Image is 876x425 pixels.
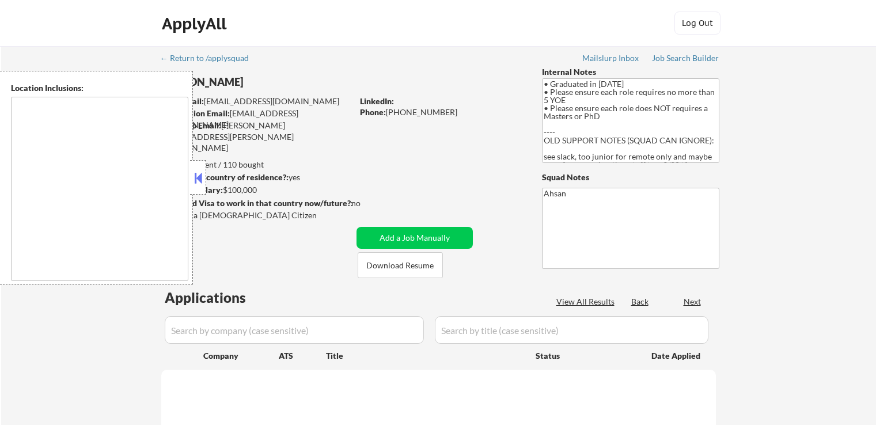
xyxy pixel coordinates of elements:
[536,345,635,366] div: Status
[358,252,443,278] button: Download Resume
[162,96,352,107] div: [EMAIL_ADDRESS][DOMAIN_NAME]
[360,107,523,118] div: [PHONE_NUMBER]
[165,316,424,344] input: Search by company (case sensitive)
[651,350,702,362] div: Date Applied
[160,54,260,65] a: ← Return to /applysquad
[161,210,356,221] div: Yes, I am a [DEMOGRAPHIC_DATA] Citizen
[684,296,702,308] div: Next
[11,82,188,94] div: Location Inclusions:
[161,159,352,170] div: 30 sent / 110 bought
[161,172,349,183] div: yes
[161,120,352,154] div: [PERSON_NAME][EMAIL_ADDRESS][PERSON_NAME][DOMAIN_NAME]
[161,198,353,208] strong: Will need Visa to work in that country now/future?:
[360,96,394,106] strong: LinkedIn:
[279,350,326,362] div: ATS
[556,296,618,308] div: View All Results
[326,350,525,362] div: Title
[351,198,384,209] div: no
[582,54,640,62] div: Mailslurp Inbox
[542,66,719,78] div: Internal Notes
[652,54,719,62] div: Job Search Builder
[542,172,719,183] div: Squad Notes
[165,291,279,305] div: Applications
[360,107,386,117] strong: Phone:
[161,184,352,196] div: $100,000
[357,227,473,249] button: Add a Job Manually
[162,14,230,33] div: ApplyAll
[435,316,708,344] input: Search by title (case sensitive)
[203,350,279,362] div: Company
[582,54,640,65] a: Mailslurp Inbox
[161,172,289,182] strong: Can work in country of residence?:
[631,296,650,308] div: Back
[162,108,352,130] div: [EMAIL_ADDRESS][DOMAIN_NAME]
[674,12,720,35] button: Log Out
[161,75,398,89] div: [PERSON_NAME]
[160,54,260,62] div: ← Return to /applysquad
